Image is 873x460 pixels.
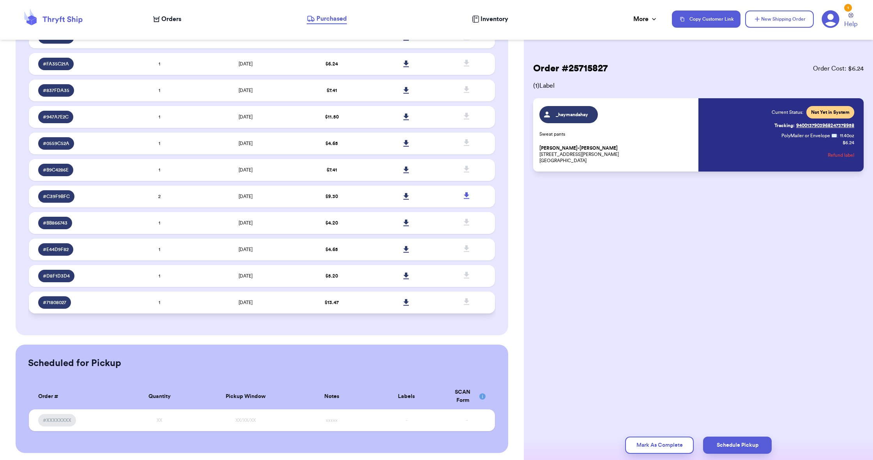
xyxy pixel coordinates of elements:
span: [PERSON_NAME]-[PERSON_NAME] [539,145,618,151]
span: # C39F9BFC [43,193,70,200]
span: [DATE] [239,274,253,278]
span: Current Status: [772,109,803,115]
button: Mark As Complete [625,437,694,454]
span: Tracking: [774,122,795,129]
a: Help [844,13,857,29]
span: [DATE] [239,221,253,225]
th: Quantity [122,384,196,409]
span: 1 [159,168,160,172]
span: - [466,418,468,423]
button: New Shipping Order [745,11,814,28]
span: $ 4.20 [325,221,338,225]
span: $ 6.24 [325,62,338,66]
span: [DATE] [239,194,253,199]
div: More [633,14,658,24]
span: $ 7.41 [327,88,337,93]
span: 1 [159,62,160,66]
span: 1 [159,300,160,305]
a: 1 [822,10,839,28]
span: [DATE] [239,247,253,252]
span: [DATE] [239,115,253,119]
span: # BB866743 [43,220,67,226]
span: $ 4.65 [325,247,338,252]
span: Inventory [481,14,508,24]
span: [DATE] [239,168,253,172]
span: # 947A7E2C [43,114,69,120]
span: Order Cost: $ 6.24 [813,64,864,73]
th: Order # [29,384,122,409]
span: [DATE] [239,141,253,146]
th: Pickup Window [197,384,295,409]
span: PolyMailer or Envelope ✉️ [781,133,837,138]
th: Labels [369,384,444,409]
p: [STREET_ADDRESS][PERSON_NAME] [GEOGRAPHIC_DATA] [539,145,694,164]
a: Orders [153,14,181,24]
span: # D8F1D3D4 [43,273,70,279]
span: Help [844,19,857,29]
span: $ 4.65 [325,141,338,146]
a: Inventory [472,14,508,24]
span: $ 9.30 [325,194,338,199]
span: $ 11.50 [325,115,339,119]
span: _haymandahay [554,111,591,118]
span: 1 [159,88,160,93]
button: Copy Customer Link [672,11,740,28]
span: 1 [159,247,160,252]
span: 1 [159,115,160,119]
button: Schedule Pickup [703,437,772,454]
span: XX/XX/XX [235,418,256,423]
span: 1 [159,274,160,278]
span: 1 [159,221,160,225]
span: Purchased [316,14,347,23]
span: # 0559C52A [43,140,69,147]
span: xxxxx [326,418,338,423]
span: # FA35C21A [43,61,69,67]
span: XX [157,418,162,423]
span: $ 5.20 [325,274,338,278]
a: Purchased [307,14,347,24]
span: # 837FDA35 [43,87,69,94]
p: $ 6.24 [843,140,854,146]
th: Notes [295,384,369,409]
h2: Scheduled for Pickup [28,357,121,370]
span: [DATE] [239,62,253,66]
h2: Order # 25715827 [533,62,608,75]
a: Tracking:9400137903968247378958 [774,119,854,132]
span: - [406,418,407,423]
span: $ 7.41 [327,168,337,172]
span: #XXXXXXXX [43,417,71,423]
div: 1 [844,4,852,12]
span: [DATE] [239,300,253,305]
span: Not Yet in System [811,109,850,115]
span: : [837,133,838,139]
button: Refund label [828,147,854,164]
span: [DATE] [239,88,253,93]
span: # E44D9F82 [43,246,69,253]
div: SCAN Form [448,388,486,405]
span: 2 [158,194,161,199]
span: $ 13.47 [325,300,339,305]
span: # B9C4286E [43,167,69,173]
span: # 71808027 [43,299,66,306]
span: 11.40 oz [840,133,854,139]
span: Orders [161,14,181,24]
p: Sweat pants [539,131,694,137]
span: 1 [159,141,160,146]
span: ( 1 ) Label [533,81,864,90]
